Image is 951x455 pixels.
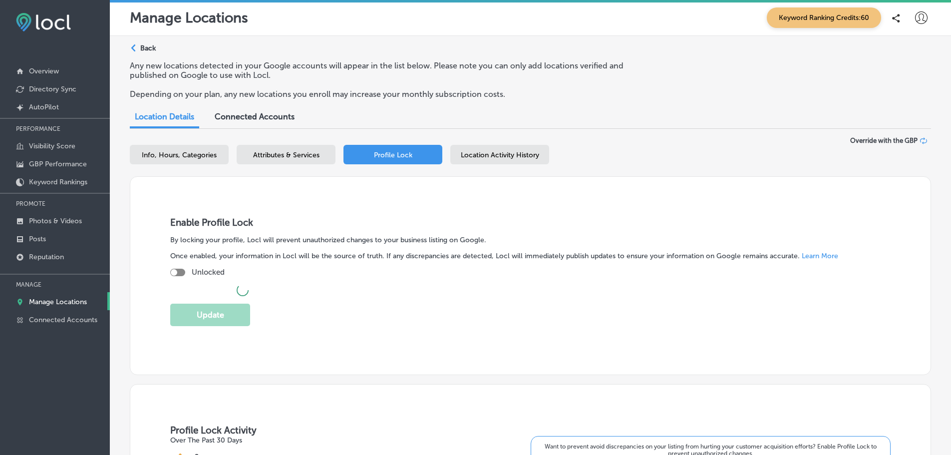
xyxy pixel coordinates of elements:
span: Connected Accounts [215,112,295,121]
p: Over The Past 30 Days [170,436,283,445]
p: Once enabled, your information in Locl will be the source of truth. If any discrepancies are dete... [170,252,891,260]
p: Posts [29,235,46,243]
p: Reputation [29,253,64,261]
h3: Enable Profile Lock [170,217,891,228]
p: Manage Locations [130,9,248,26]
h3: Profile Lock Activity [170,425,891,436]
p: Directory Sync [29,85,76,93]
span: Override with the GBP [850,137,918,144]
p: Visibility Score [29,142,75,150]
button: Update [170,304,250,326]
span: Profile Lock [374,151,412,159]
span: Location Details [135,112,194,121]
p: Overview [29,67,59,75]
span: Attributes & Services [253,151,319,159]
p: Unlocked [192,268,225,277]
span: Location Activity History [461,151,539,159]
p: Depending on your plan, any new locations you enroll may increase your monthly subscription costs. [130,89,650,99]
p: Keyword Rankings [29,178,87,186]
p: AutoPilot [29,103,59,111]
p: Connected Accounts [29,316,97,324]
p: By locking your profile, Locl will prevent unauthorized changes to your business listing on Google. [170,236,891,244]
img: fda3e92497d09a02dc62c9cd864e3231.png [16,13,71,31]
p: Back [140,44,156,52]
a: Learn More [802,252,838,260]
p: GBP Performance [29,160,87,168]
span: Info, Hours, Categories [142,151,217,159]
p: Manage Locations [29,298,87,306]
p: Any new locations detected in your Google accounts will appear in the list below. Please note you... [130,61,650,80]
span: Keyword Ranking Credits: 60 [767,7,881,28]
p: Photos & Videos [29,217,82,225]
